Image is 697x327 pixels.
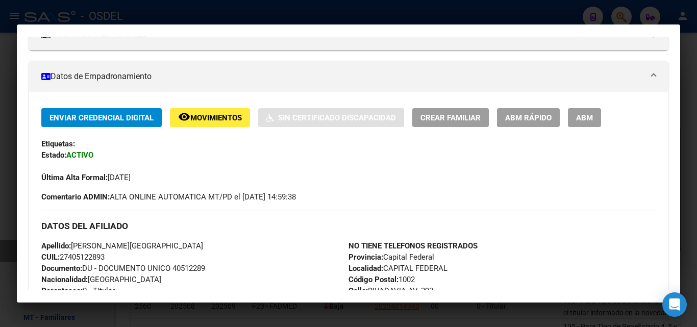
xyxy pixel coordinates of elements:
span: 27405122893 [41,253,105,262]
button: Enviar Credencial Digital [41,108,162,127]
strong: Parentesco: [41,286,83,295]
span: Sin Certificado Discapacidad [278,113,396,122]
strong: Calle: [348,286,368,295]
span: 1002 [348,275,415,284]
strong: Documento: [41,264,82,273]
strong: Etiquetas: [41,139,75,148]
strong: Estado: [41,150,66,160]
span: [PERSON_NAME][GEOGRAPHIC_DATA] [41,241,203,250]
strong: NO TIENE TELEFONOS REGISTRADOS [348,241,478,250]
strong: ACTIVO [66,150,93,160]
strong: Nacionalidad: [41,275,88,284]
button: Movimientos [170,108,250,127]
span: CAPITAL FEDERAL [348,264,447,273]
span: ALTA ONLINE AUTOMATICA MT/PD el [DATE] 14:59:38 [41,191,296,203]
span: Movimientos [190,113,242,122]
button: Crear Familiar [412,108,489,127]
span: DU - DOCUMENTO UNICO 40512289 [41,264,205,273]
span: RIVADAVIA AV. 293 [348,286,433,295]
span: 0 - Titular [41,286,115,295]
mat-icon: remove_red_eye [178,111,190,123]
h3: DATOS DEL AFILIADO [41,220,656,232]
strong: CUIL: [41,253,60,262]
span: [DATE] [41,173,131,182]
strong: Código Postal: [348,275,399,284]
span: Enviar Credencial Digital [49,113,154,122]
span: ABM [576,113,593,122]
span: Capital Federal [348,253,434,262]
mat-expansion-panel-header: Datos de Empadronamiento [29,61,668,92]
mat-panel-title: Datos de Empadronamiento [41,70,643,83]
button: Sin Certificado Discapacidad [258,108,404,127]
strong: Localidad: [348,264,383,273]
strong: Última Alta Formal: [41,173,108,182]
button: ABM Rápido [497,108,560,127]
div: Open Intercom Messenger [662,292,687,317]
span: ABM Rápido [505,113,552,122]
button: ABM [568,108,601,127]
strong: Provincia: [348,253,383,262]
span: [GEOGRAPHIC_DATA] [41,275,161,284]
span: Crear Familiar [420,113,481,122]
strong: Comentario ADMIN: [41,192,110,202]
strong: Apellido: [41,241,71,250]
